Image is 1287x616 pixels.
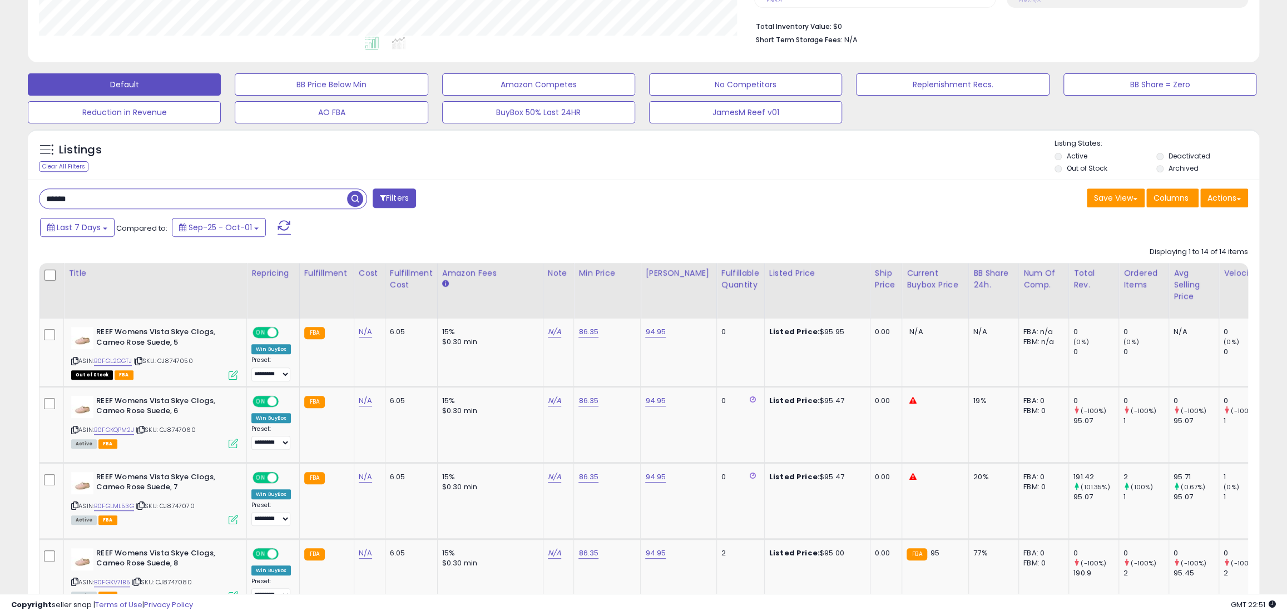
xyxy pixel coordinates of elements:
[1023,267,1064,291] div: Num of Comp.
[875,327,893,337] div: 0.00
[1023,406,1060,416] div: FBM: 0
[28,101,221,123] button: Reduction in Revenue
[1087,188,1145,207] button: Save View
[1081,483,1110,491] small: (101.35%)
[1123,548,1169,558] div: 0
[442,406,534,416] div: $0.30 min
[1073,416,1118,426] div: 95.07
[96,396,231,419] b: REEF Womens Vista Skye Clogs, Cameo Rose Suede, 6
[769,471,820,482] b: Listed Price:
[1224,347,1269,357] div: 0
[769,395,820,406] b: Listed Price:
[304,472,325,484] small: FBA
[1123,396,1169,406] div: 0
[1063,73,1256,96] button: BB Share = Zero
[94,425,134,435] a: B0FGKQPM2J
[645,548,666,559] a: 94.95
[94,356,132,366] a: B0FGL2GGTJ
[1023,548,1060,558] div: FBA: 0
[359,471,372,483] a: N/A
[1131,406,1156,415] small: (-100%)
[277,549,295,558] span: OFF
[1073,548,1118,558] div: 0
[442,327,534,337] div: 15%
[578,267,636,279] div: Min Price
[235,73,428,96] button: BB Price Below Min
[1123,267,1164,291] div: Ordered Items
[1174,267,1214,302] div: Avg Selling Price
[96,472,231,495] b: REEF Womens Vista Skye Clogs, Cameo Rose Suede, 7
[1224,492,1269,502] div: 1
[1023,472,1060,482] div: FBA: 0
[1023,337,1060,347] div: FBM: n/a
[1174,492,1219,502] div: 95.07
[136,501,195,510] span: | SKU: CJ8747070
[442,396,534,406] div: 15%
[645,267,711,279] div: [PERSON_NAME]
[11,600,193,610] div: seller snap | |
[132,578,192,587] span: | SKU: CJ8747080
[1224,327,1269,337] div: 0
[645,395,666,406] a: 94.95
[235,101,428,123] button: AO FBA
[1174,396,1219,406] div: 0
[1123,327,1169,337] div: 0
[721,548,756,558] div: 2
[769,327,862,337] div: $95.95
[254,396,268,406] span: ON
[11,599,52,610] strong: Copyright
[71,439,97,449] span: All listings currently available for purchase on Amazon
[1174,548,1219,558] div: 0
[71,370,113,380] span: All listings that are currently out of stock and unavailable for purchase on Amazon
[1081,406,1106,415] small: (-100%)
[304,396,325,408] small: FBA
[769,326,820,337] b: Listed Price:
[71,396,93,418] img: 21zdGaZqM+L._SL40_.jpg
[1081,559,1106,568] small: (-100%)
[304,548,325,560] small: FBA
[645,471,666,483] a: 94.95
[251,344,291,354] div: Win BuyBox
[721,267,760,291] div: Fulfillable Quantity
[1231,599,1276,610] span: 2025-10-9 22:51 GMT
[721,327,756,337] div: 0
[973,396,1010,406] div: 19%
[251,413,291,423] div: Win BuyBox
[548,326,561,337] a: N/A
[1224,416,1269,426] div: 1
[875,548,893,558] div: 0.00
[251,501,291,526] div: Preset:
[136,425,196,434] span: | SKU: CJ8747060
[71,548,238,600] div: ASIN:
[359,395,372,406] a: N/A
[1231,559,1256,568] small: (-100%)
[442,267,538,279] div: Amazon Fees
[1067,151,1087,161] label: Active
[907,267,964,291] div: Current Buybox Price
[1224,548,1269,558] div: 0
[769,472,862,482] div: $95.47
[856,73,1049,96] button: Replenishment Recs.
[442,472,534,482] div: 15%
[98,439,117,449] span: FBA
[68,267,242,279] div: Title
[1224,483,1239,491] small: (0%)
[875,267,897,291] div: Ship Price
[57,222,101,233] span: Last 7 Days
[71,472,93,494] img: 21zdGaZqM+L._SL40_.jpg
[40,218,115,237] button: Last 7 Days
[645,326,666,337] a: 94.95
[442,482,534,492] div: $0.30 min
[189,222,252,233] span: Sep-25 - Oct-01
[251,565,291,575] div: Win BuyBox
[251,267,295,279] div: Repricing
[1073,337,1089,346] small: (0%)
[1224,267,1264,279] div: Velocity
[1231,406,1256,415] small: (-100%)
[277,473,295,482] span: OFF
[71,548,93,570] img: 21zdGaZqM+L._SL40_.jpg
[578,395,598,406] a: 86.35
[442,558,534,568] div: $0.30 min
[1169,151,1210,161] label: Deactivated
[359,267,380,279] div: Cost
